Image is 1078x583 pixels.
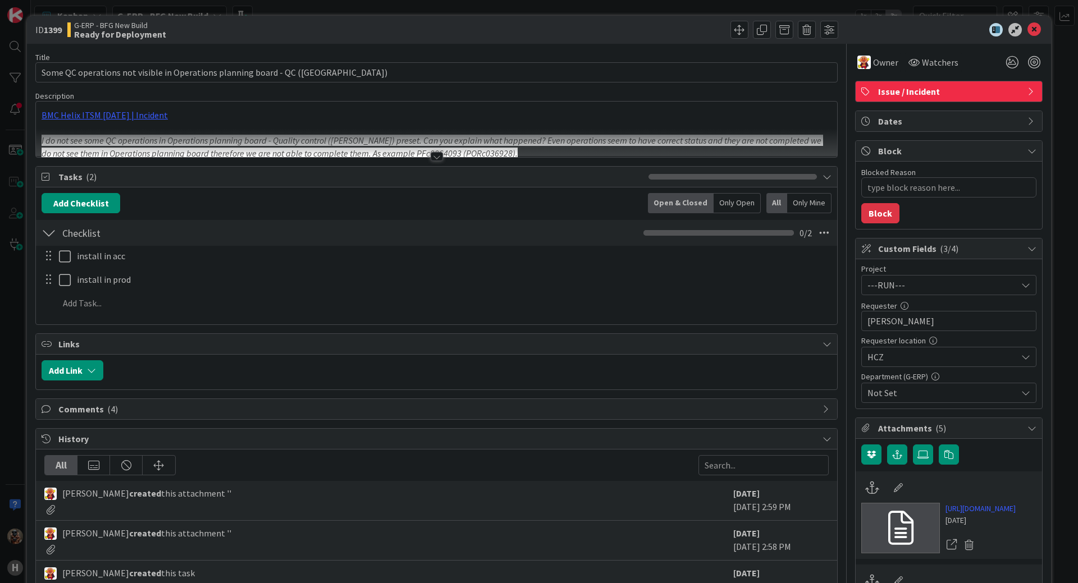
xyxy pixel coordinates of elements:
img: LC [44,488,57,500]
label: Blocked Reason [861,167,916,177]
label: Title [35,52,50,62]
span: Custom Fields [878,242,1022,255]
div: All [45,456,77,475]
span: ID [35,23,62,36]
b: [DATE] [733,488,760,499]
span: [PERSON_NAME] this attachment '' [62,486,231,500]
div: Requester location [861,337,1036,345]
div: Open & Closed [648,193,714,213]
input: type card name here... [35,62,838,82]
img: LC [857,56,871,69]
input: Search... [698,455,829,475]
img: LC [44,567,57,580]
button: Block [861,203,899,223]
span: 0 / 2 [800,226,812,240]
div: Project [861,265,1036,273]
button: Add Link [42,360,103,380]
div: Department (G-ERP) [861,373,1036,380]
b: 1399 [44,24,62,35]
span: ---RUN--- [867,277,1011,293]
div: [DATE] 2:59 PM [733,486,829,515]
span: ( 4 ) [107,403,118,415]
b: created [129,567,161,579]
div: Only Mine [787,193,832,213]
span: Attachments [878,421,1022,435]
span: Comments [58,402,817,416]
a: Open [945,538,958,552]
img: LC [44,527,57,540]
span: Issue / Incident [878,85,1022,98]
b: [DATE] [733,567,760,579]
span: Links [58,337,817,351]
span: Watchers [922,56,958,69]
span: Not Set [867,386,1017,400]
span: ( 5 ) [935,423,946,434]
button: Add Checklist [42,193,120,213]
b: Ready for Deployment [74,30,166,39]
span: Owner [873,56,898,69]
span: Tasks [58,170,643,183]
span: HCZ [867,349,1011,365]
b: [DATE] [733,527,760,539]
p: install in acc [77,250,829,263]
div: Only Open [714,193,761,213]
b: created [129,488,161,499]
a: [URL][DOMAIN_NAME] [945,503,1016,515]
span: [PERSON_NAME] this attachment '' [62,526,231,540]
span: History [58,432,817,446]
span: G-ERP - BFG New Build [74,21,166,30]
div: [DATE] [945,515,1016,526]
b: created [129,527,161,539]
p: install in prod [77,273,829,286]
label: Requester [861,301,897,311]
span: Dates [878,114,1022,128]
input: Add Checklist... [58,223,311,243]
span: Description [35,91,74,101]
span: [PERSON_NAME] this task [62,566,195,580]
span: ( 3/4 ) [940,243,958,254]
div: All [766,193,787,213]
div: [DATE] 2:58 PM [733,526,829,554]
a: BMC Helix ITSM [DATE] | Incident [42,109,168,121]
span: Block [878,144,1022,158]
span: ( 2 ) [86,171,97,182]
